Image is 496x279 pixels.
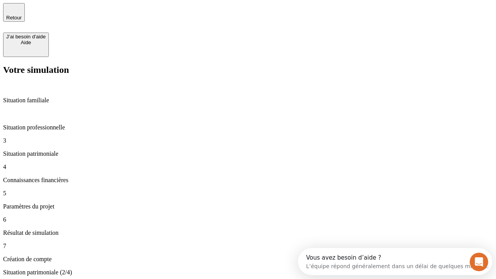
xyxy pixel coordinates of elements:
p: Situation patrimoniale (2/4) [3,269,493,276]
p: 6 [3,216,493,223]
button: Retour [3,3,25,22]
span: Retour [6,15,22,21]
div: J’ai besoin d'aide [6,34,46,40]
p: Paramètres du projet [3,203,493,210]
p: Situation professionnelle [3,124,493,131]
div: Ouvrir le Messenger Intercom [3,3,214,24]
h2: Votre simulation [3,65,493,75]
div: Aide [6,40,46,45]
iframe: Intercom live chat discovery launcher [298,248,492,275]
p: 3 [3,137,493,144]
button: J’ai besoin d'aideAide [3,33,49,57]
p: 5 [3,190,493,197]
p: Création de compte [3,256,493,263]
p: Situation patrimoniale [3,150,493,157]
p: Situation familiale [3,97,493,104]
p: Connaissances financières [3,177,493,184]
p: 4 [3,164,493,170]
div: Vous avez besoin d’aide ? [8,7,191,13]
p: Résultat de simulation [3,229,493,236]
div: L’équipe répond généralement dans un délai de quelques minutes. [8,13,191,21]
p: 7 [3,243,493,250]
iframe: Intercom live chat [470,253,488,271]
